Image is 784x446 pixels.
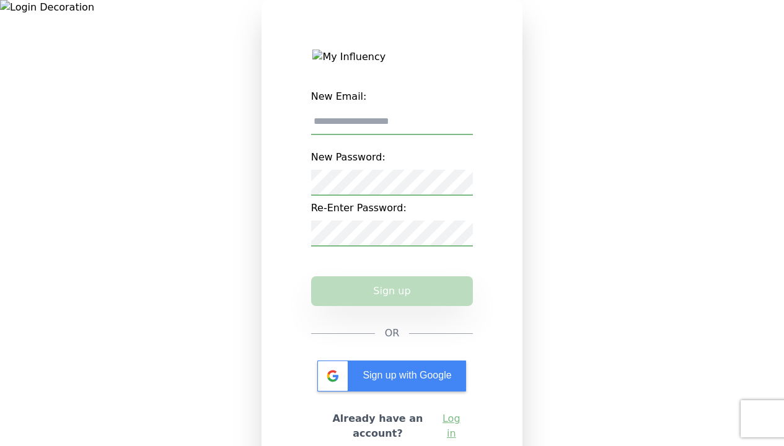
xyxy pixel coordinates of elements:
span: Sign up with Google [363,370,451,380]
label: New Password: [311,145,473,170]
label: New Email: [311,84,473,109]
button: Sign up [311,276,473,306]
span: OR [385,326,400,341]
div: Sign up with Google [317,361,466,391]
img: My Influency [312,50,471,64]
h2: Already have an account? [321,411,435,441]
label: Re-Enter Password: [311,196,473,221]
a: Log in [439,411,463,441]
